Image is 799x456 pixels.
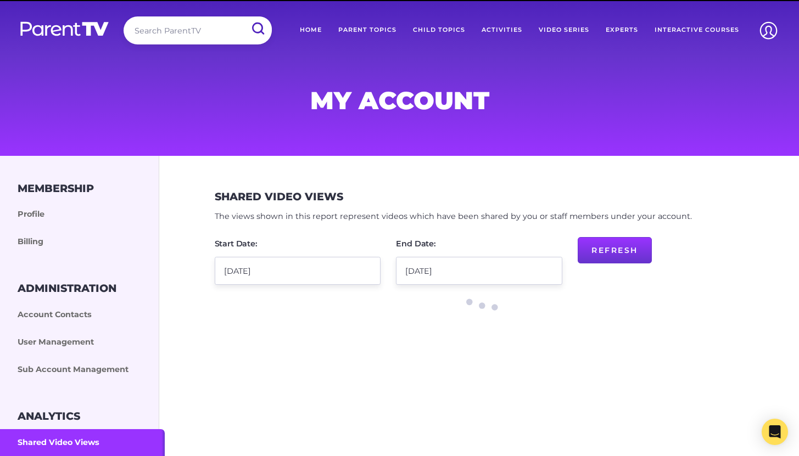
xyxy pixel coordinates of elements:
label: End Date: [396,240,436,247]
button: Refresh [578,237,652,263]
p: The views shown in this report represent videos which have been shared by you or staff members un... [215,210,744,224]
h3: Analytics [18,410,80,423]
a: Video Series [530,16,597,44]
h3: Administration [18,282,116,295]
div: Open Intercom Messenger [762,419,788,445]
label: Start Date: [215,240,258,247]
a: Home [292,16,330,44]
a: Experts [597,16,646,44]
a: Interactive Courses [646,16,747,44]
a: Parent Topics [330,16,405,44]
img: Account [755,16,783,44]
input: Search ParentTV [124,16,272,44]
input: Submit [243,16,272,41]
img: parenttv-logo-white.4c85aaf.svg [19,21,110,37]
h3: Membership [18,182,94,195]
a: Activities [473,16,530,44]
h1: My Account [135,89,664,111]
a: Child Topics [405,16,473,44]
h3: Shared Video Views [215,190,343,203]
